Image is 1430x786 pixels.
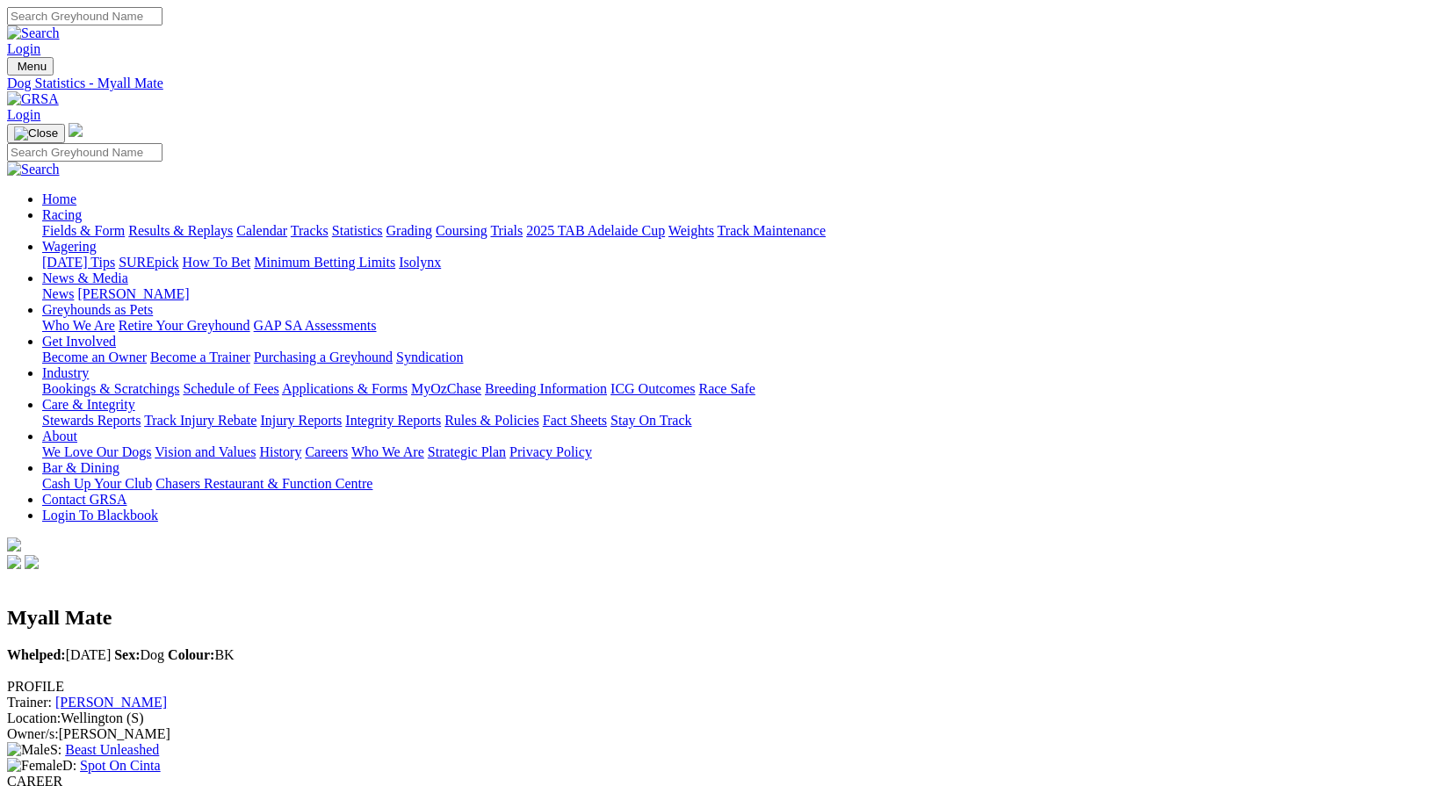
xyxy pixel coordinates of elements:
[42,286,74,301] a: News
[42,413,1423,429] div: Care & Integrity
[291,223,329,238] a: Tracks
[42,270,128,285] a: News & Media
[25,555,39,569] img: twitter.svg
[155,476,372,491] a: Chasers Restaurant & Function Centre
[7,606,1423,630] h2: Myall Mate
[42,444,1423,460] div: About
[42,381,179,396] a: Bookings & Scratchings
[485,381,607,396] a: Breeding Information
[7,647,66,662] b: Whelped:
[282,381,408,396] a: Applications & Forms
[436,223,487,238] a: Coursing
[128,223,233,238] a: Results & Replays
[7,710,1423,726] div: Wellington (S)
[69,123,83,137] img: logo-grsa-white.png
[7,124,65,143] button: Toggle navigation
[7,162,60,177] img: Search
[55,695,167,710] a: [PERSON_NAME]
[260,413,342,428] a: Injury Reports
[305,444,348,459] a: Careers
[42,476,152,491] a: Cash Up Your Club
[42,191,76,206] a: Home
[386,223,432,238] a: Grading
[7,537,21,552] img: logo-grsa-white.png
[168,647,235,662] span: BK
[42,492,126,507] a: Contact GRSA
[610,381,695,396] a: ICG Outcomes
[42,302,153,317] a: Greyhounds as Pets
[7,57,54,76] button: Toggle navigation
[668,223,714,238] a: Weights
[183,255,251,270] a: How To Bet
[7,25,60,41] img: Search
[155,444,256,459] a: Vision and Values
[332,223,383,238] a: Statistics
[42,413,141,428] a: Stewards Reports
[428,444,506,459] a: Strategic Plan
[345,413,441,428] a: Integrity Reports
[144,413,256,428] a: Track Injury Rebate
[7,742,50,758] img: Male
[7,91,59,107] img: GRSA
[14,126,58,141] img: Close
[42,318,115,333] a: Who We Are
[42,429,77,443] a: About
[259,444,301,459] a: History
[42,476,1423,492] div: Bar & Dining
[7,7,162,25] input: Search
[7,742,61,757] span: S:
[42,239,97,254] a: Wagering
[42,444,151,459] a: We Love Our Dogs
[399,255,441,270] a: Isolynx
[7,143,162,162] input: Search
[119,255,178,270] a: SUREpick
[18,60,47,73] span: Menu
[236,223,287,238] a: Calendar
[42,460,119,475] a: Bar & Dining
[254,350,393,364] a: Purchasing a Greyhound
[543,413,607,428] a: Fact Sheets
[7,726,59,741] span: Owner/s:
[7,758,76,773] span: D:
[114,647,140,662] b: Sex:
[718,223,826,238] a: Track Maintenance
[114,647,164,662] span: Dog
[42,397,135,412] a: Care & Integrity
[351,444,424,459] a: Who We Are
[42,223,125,238] a: Fields & Form
[42,350,147,364] a: Become an Owner
[254,318,377,333] a: GAP SA Assessments
[183,381,278,396] a: Schedule of Fees
[411,381,481,396] a: MyOzChase
[7,555,21,569] img: facebook.svg
[65,742,159,757] a: Beast Unleashed
[396,350,463,364] a: Syndication
[42,318,1423,334] div: Greyhounds as Pets
[7,695,52,710] span: Trainer:
[42,255,1423,270] div: Wagering
[7,726,1423,742] div: [PERSON_NAME]
[444,413,539,428] a: Rules & Policies
[7,76,1423,91] a: Dog Statistics - Myall Mate
[80,758,161,773] a: Spot On Cinta
[7,647,111,662] span: [DATE]
[42,365,89,380] a: Industry
[42,508,158,523] a: Login To Blackbook
[254,255,395,270] a: Minimum Betting Limits
[168,647,214,662] b: Colour:
[42,381,1423,397] div: Industry
[42,207,82,222] a: Racing
[42,255,115,270] a: [DATE] Tips
[698,381,755,396] a: Race Safe
[610,413,691,428] a: Stay On Track
[7,679,1423,695] div: PROFILE
[42,334,116,349] a: Get Involved
[42,286,1423,302] div: News & Media
[42,223,1423,239] div: Racing
[7,710,61,725] span: Location:
[509,444,592,459] a: Privacy Policy
[7,107,40,122] a: Login
[77,286,189,301] a: [PERSON_NAME]
[119,318,250,333] a: Retire Your Greyhound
